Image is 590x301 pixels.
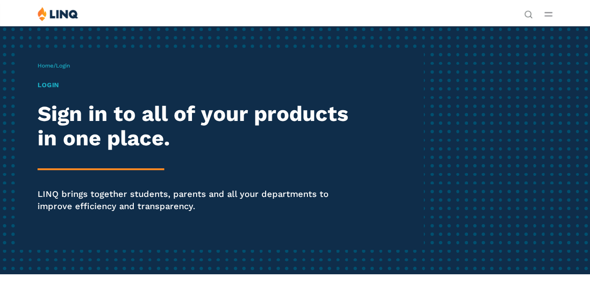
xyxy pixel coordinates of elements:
[524,9,533,18] button: Open Search Bar
[38,188,362,213] p: LINQ brings together students, parents and all your departments to improve efficiency and transpa...
[38,80,362,90] h1: Login
[544,9,552,19] button: Open Main Menu
[38,62,70,69] span: /
[38,62,54,69] a: Home
[524,7,533,18] nav: Utility Navigation
[56,62,70,69] span: Login
[38,102,362,150] h2: Sign in to all of your products in one place.
[38,7,78,21] img: LINQ | K‑12 Software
